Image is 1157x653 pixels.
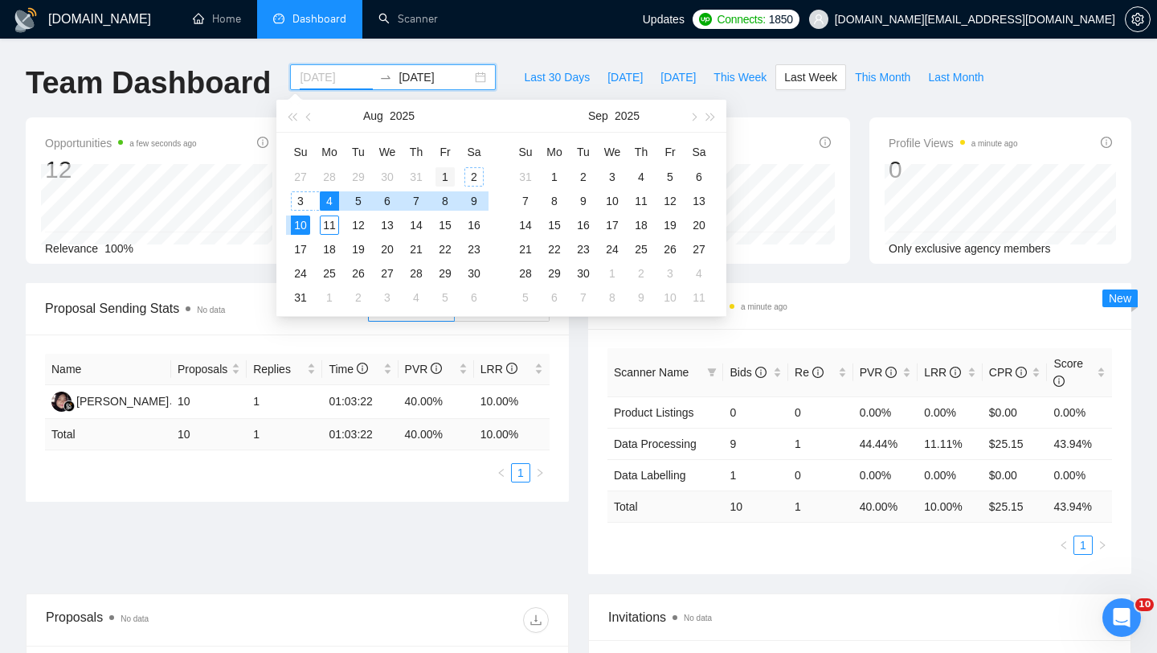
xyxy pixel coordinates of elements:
[373,237,402,261] td: 2025-08-20
[286,139,315,165] th: Su
[402,139,431,165] th: Th
[497,468,506,478] span: left
[464,216,484,235] div: 16
[300,68,373,86] input: Start date
[627,189,656,213] td: 2025-09-11
[378,216,397,235] div: 13
[540,165,569,189] td: 2025-09-01
[402,189,431,213] td: 2025-08-07
[320,167,339,187] div: 28
[511,213,540,237] td: 2025-09-14
[511,285,540,310] td: 2025-10-05
[1073,536,1093,555] li: 1
[431,189,460,213] td: 2025-08-08
[660,68,696,86] span: [DATE]
[431,285,460,310] td: 2025-09-05
[373,165,402,189] td: 2025-07-30
[599,64,652,90] button: [DATE]
[344,139,373,165] th: Tu
[76,392,169,410] div: [PERSON_NAME]
[632,264,651,283] div: 2
[656,237,685,261] td: 2025-09-26
[460,261,489,285] td: 2025-08-30
[431,165,460,189] td: 2025-08-01
[569,237,598,261] td: 2025-09-23
[713,68,767,86] span: This Week
[652,64,705,90] button: [DATE]
[614,366,689,379] span: Scanner Name
[349,216,368,235] div: 12
[603,216,622,235] div: 17
[730,366,766,379] span: Bids
[45,419,171,450] td: Total
[860,366,897,379] span: PVR
[378,191,397,211] div: 6
[627,285,656,310] td: 2025-10-09
[291,191,310,211] div: 3
[569,261,598,285] td: 2025-09-30
[516,167,535,187] div: 31
[632,288,651,307] div: 9
[435,264,455,283] div: 29
[689,240,709,259] div: 27
[344,165,373,189] td: 2025-07-29
[379,71,392,84] span: to
[889,154,1018,185] div: 0
[45,354,171,385] th: Name
[357,363,368,374] span: info-circle
[545,216,564,235] div: 15
[63,400,75,412] img: gigradar-bm.png
[349,264,368,283] div: 26
[511,165,540,189] td: 2025-08-31
[286,261,315,285] td: 2025-08-24
[574,216,593,235] div: 16
[399,419,474,450] td: 40.00 %
[464,167,484,187] div: 2
[574,240,593,259] div: 23
[656,189,685,213] td: 2025-09-12
[603,191,622,211] div: 10
[660,216,680,235] div: 19
[788,396,853,428] td: 0
[685,237,713,261] td: 2025-09-27
[247,354,322,385] th: Replies
[511,237,540,261] td: 2025-09-21
[286,285,315,310] td: 2025-08-31
[705,64,775,90] button: This Week
[540,189,569,213] td: 2025-09-08
[685,139,713,165] th: Sa
[460,165,489,189] td: 2025-08-02
[820,137,831,148] span: info-circle
[378,12,438,26] a: searchScanner
[516,288,535,307] div: 5
[784,68,837,86] span: Last Week
[632,191,651,211] div: 11
[344,189,373,213] td: 2025-08-05
[545,264,564,283] div: 29
[598,213,627,237] td: 2025-09-17
[656,285,685,310] td: 2025-10-10
[405,363,443,376] span: PVR
[885,367,897,378] span: info-circle
[292,12,346,26] span: Dashboard
[723,396,788,428] td: 0
[699,13,712,26] img: upwork-logo.png
[588,100,608,132] button: Sep
[273,13,284,24] span: dashboard
[656,261,685,285] td: 2025-10-03
[707,368,717,377] span: filter
[178,360,228,378] span: Proposals
[407,264,426,283] div: 28
[524,68,590,86] span: Last 30 Days
[524,614,548,626] span: download
[769,10,793,28] span: 1850
[1126,13,1150,26] span: setting
[51,394,169,407] a: N[PERSON_NAME]
[627,261,656,285] td: 2025-10-02
[51,392,72,412] img: N
[569,139,598,165] th: Tu
[853,396,918,428] td: 0.00%
[515,64,599,90] button: Last 30 Days
[315,139,344,165] th: Mo
[704,360,720,384] span: filter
